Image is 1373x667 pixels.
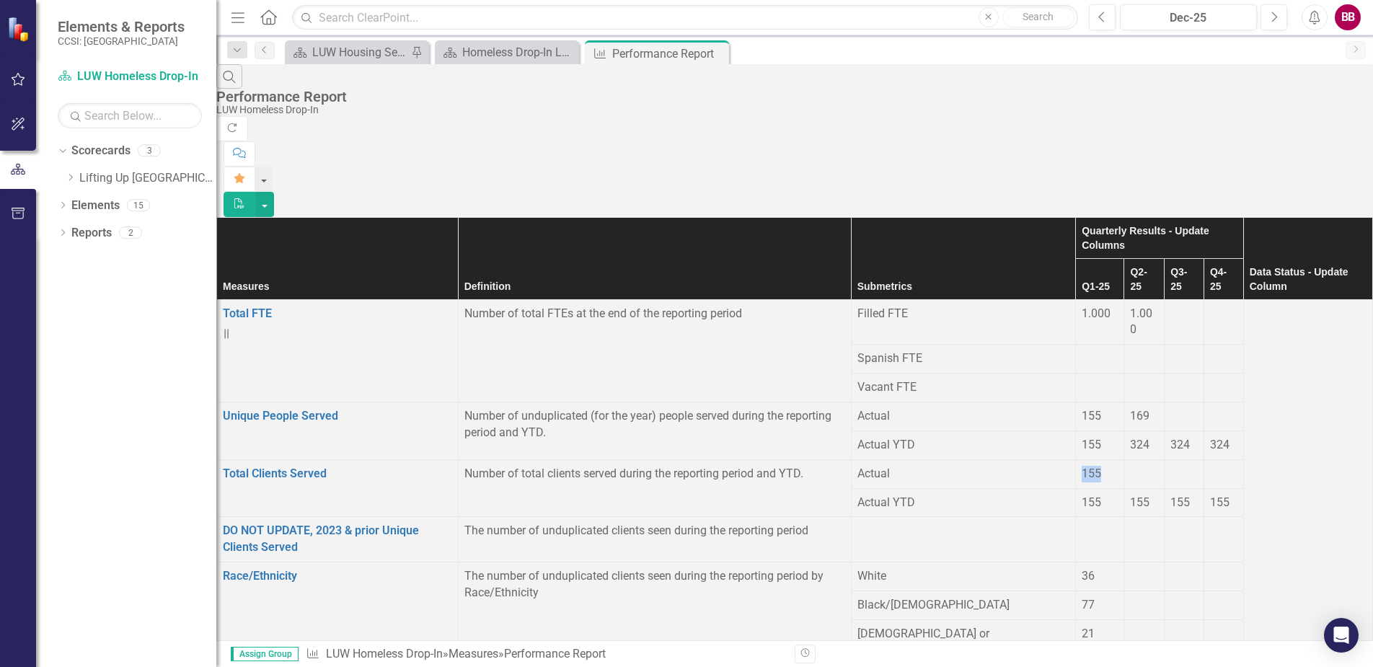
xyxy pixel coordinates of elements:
[1170,438,1190,451] span: 324
[464,306,845,322] div: Number of total FTEs at the end of the reporting period
[1125,9,1252,27] div: Dec-25
[138,145,161,157] div: 3
[1076,619,1124,665] td: Double-Click to Edit
[1082,598,1095,611] span: 77
[1076,562,1124,591] td: Double-Click to Edit
[223,306,272,320] a: Total FTE
[1124,299,1165,345] td: Double-Click to Edit
[1130,438,1149,451] span: 324
[231,647,299,661] span: Assign Group
[223,467,327,480] a: Total Clients Served
[58,103,202,128] input: Search Below...
[223,569,297,583] a: Race/Ethnicity
[217,402,459,460] td: Double-Click to Edit Right Click for Context Menu
[857,279,1069,293] div: Submetrics
[1002,7,1074,27] button: Search
[216,105,1366,115] div: LUW Homeless Drop-In
[1204,374,1243,402] td: Double-Click to Edit
[1124,345,1165,374] td: Double-Click to Edit
[1124,562,1165,591] td: Double-Click to Edit
[292,5,1078,30] input: Search ClearPoint...
[1170,495,1190,509] span: 155
[1082,627,1095,640] span: 21
[857,351,922,365] span: Spanish FTE
[1250,265,1367,293] div: Data Status - Update Column
[71,225,112,242] a: Reports
[1076,459,1124,488] td: Double-Click to Edit
[857,409,890,423] span: Actual
[464,408,845,441] p: Number of unduplicated (for the year) people served during the reporting period and YTD.
[464,466,845,482] p: Number of total clients served during the reporting period and YTD.
[1130,495,1149,509] span: 155
[1130,409,1149,423] span: 169
[1124,591,1165,619] td: Double-Click to Edit
[1076,591,1124,619] td: Double-Click to Edit
[438,43,575,61] a: Homeless Drop-In Landing Page
[217,299,459,402] td: Double-Click to Edit Right Click for Context Menu
[1170,265,1198,293] div: Q3-25
[223,409,338,423] a: Unique People Served
[216,89,1366,105] div: Performance Report
[1165,374,1204,402] td: Double-Click to Edit
[1204,619,1243,665] td: Double-Click to Edit
[58,69,202,85] a: LUW Homeless Drop-In
[1130,265,1158,293] div: Q2-25
[1082,467,1101,480] span: 155
[1324,618,1359,653] div: Open Intercom Messenger
[71,198,120,214] a: Elements
[1124,374,1165,402] td: Double-Click to Edit
[1204,402,1243,431] td: Double-Click to Edit
[58,18,185,35] span: Elements & Reports
[1210,438,1229,451] span: 324
[1165,402,1204,431] td: Double-Click to Edit
[1082,224,1237,252] div: Quarterly Results - Update Columns
[1082,409,1101,423] span: 155
[1210,495,1229,509] span: 155
[223,524,419,554] a: DO NOT UPDATE, 2023 & prior Unique Clients Served
[612,45,725,63] div: Performance Report
[1023,11,1054,22] span: Search
[7,17,32,42] img: ClearPoint Strategy
[857,495,915,509] span: Actual YTD
[1204,299,1243,345] td: Double-Click to Edit
[1204,345,1243,374] td: Double-Click to Edit
[71,143,131,159] a: Scorecards
[1124,402,1165,431] td: Double-Click to Edit
[217,459,459,517] td: Double-Click to Edit Right Click for Context Menu
[1165,299,1204,345] td: Double-Click to Edit
[857,569,886,583] span: White
[1165,562,1204,591] td: Double-Click to Edit
[1120,4,1257,30] button: Dec-25
[1335,4,1361,30] button: BB
[464,523,845,539] p: The number of unduplicated clients seen during the reporting period
[857,467,890,480] span: Actual
[217,517,459,562] td: Double-Click to Edit Right Click for Context Menu
[1165,459,1204,488] td: Double-Click to Edit
[1082,569,1095,583] span: 36
[127,199,150,211] div: 15
[288,43,407,61] a: LUW Housing Services Office - SH/S+C - Comm. Svcs Landing Page
[1130,306,1152,337] span: 1.000
[857,306,908,320] span: Filled FTE
[1076,374,1124,402] td: Double-Click to Edit
[449,647,498,661] a: Measures
[504,647,606,661] div: Performance Report
[326,647,443,661] a: LUW Homeless Drop-In
[1082,438,1101,451] span: 155
[857,438,915,451] span: Actual YTD
[223,279,452,293] div: Measures
[1204,562,1243,591] td: Double-Click to Edit
[79,170,216,187] a: Lifting Up [GEOGRAPHIC_DATA]
[1082,279,1118,293] div: Q1-25
[1082,495,1101,509] span: 155
[1076,402,1124,431] td: Double-Click to Edit
[1124,619,1165,665] td: Double-Click to Edit
[1165,591,1204,619] td: Double-Click to Edit
[1204,459,1243,488] td: Double-Click to Edit
[1204,591,1243,619] td: Double-Click to Edit
[1076,345,1124,374] td: Double-Click to Edit
[464,279,845,293] div: Definition
[857,598,1010,611] span: Black/[DEMOGRAPHIC_DATA]
[857,627,989,657] span: [DEMOGRAPHIC_DATA] or [DEMOGRAPHIC_DATA]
